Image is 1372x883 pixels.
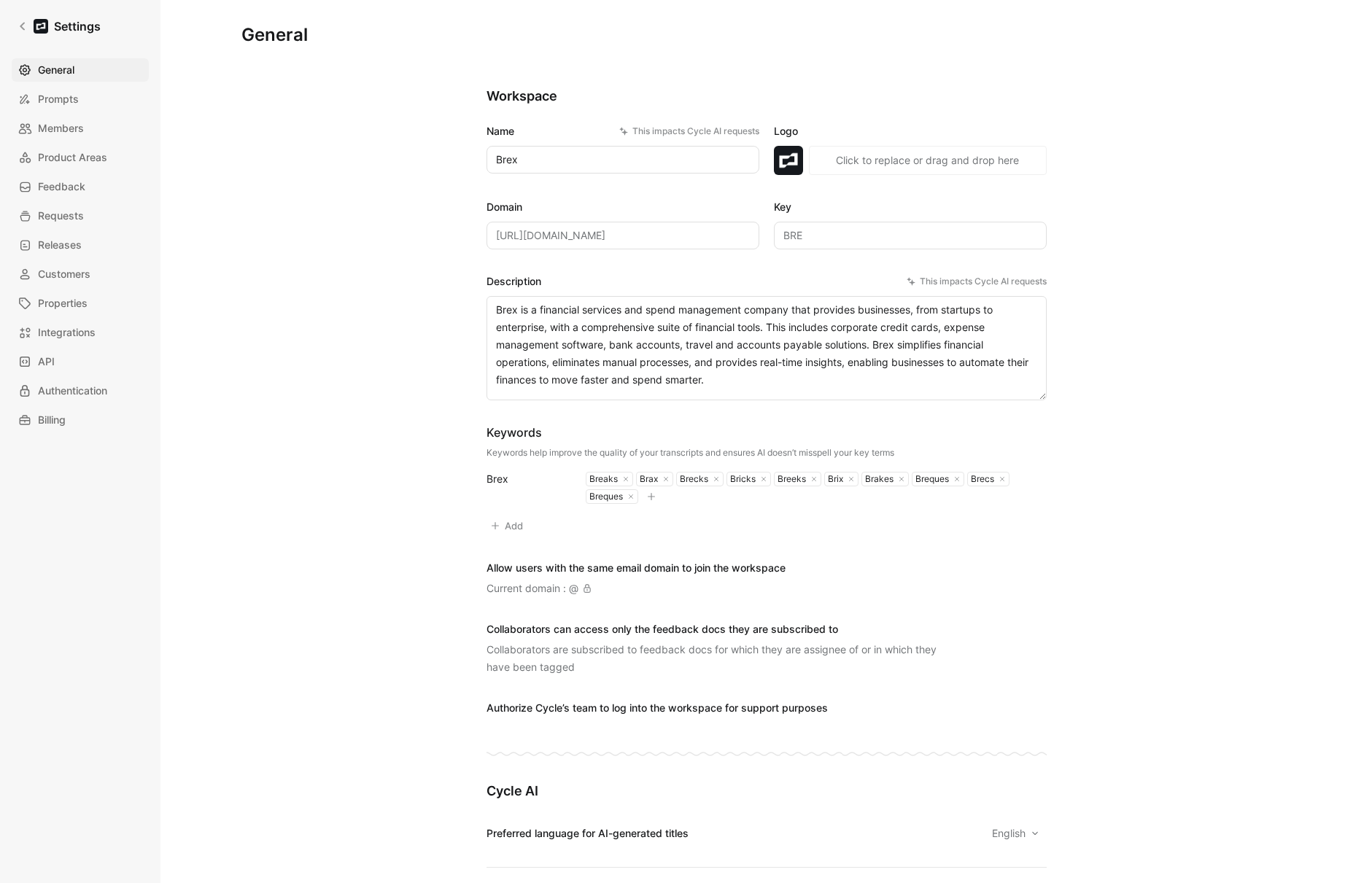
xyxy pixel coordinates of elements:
[619,124,759,139] div: This impacts Cycle AI requests
[774,122,1047,140] label: Logo
[487,580,592,597] div: Current domain : @
[775,473,806,485] div: Breeks
[487,273,1047,290] label: Description
[38,207,84,225] span: Requests
[487,447,894,459] div: Keywords help improve the quality of your transcripts and ensures AI doesn’t misspell your key terms
[38,178,85,195] span: Feedback
[985,823,1047,844] button: English
[12,117,149,140] a: Members
[487,559,786,577] div: Allow users with the same email domain to join the workspace
[774,146,803,175] img: logo
[487,470,568,488] div: Brex
[12,292,149,315] a: Properties
[774,198,1047,216] label: Key
[487,122,759,140] label: Name
[38,149,107,166] span: Product Areas
[487,621,953,638] div: Collaborators can access only the feedback docs they are subscribed to
[637,473,658,485] div: Brax
[586,491,623,502] div: Breques
[487,782,1047,800] h2: Cycle AI
[487,198,759,216] label: Domain
[677,473,708,485] div: Brecks
[12,408,149,432] a: Billing
[487,424,894,441] div: Keywords
[38,265,90,283] span: Customers
[968,473,994,485] div: Brecs
[907,274,1047,289] div: This impacts Cycle AI requests
[862,473,894,485] div: Brakes
[825,473,843,485] div: Brix
[487,296,1047,400] textarea: Brex is a financial services and spend management company that provides businesses, from startups...
[586,473,618,485] div: Breaks
[487,87,1047,105] h2: Workspace
[38,411,66,429] span: Billing
[241,23,308,47] h1: General
[54,17,101,35] h1: Settings
[12,379,149,402] a: Authentication
[487,825,689,842] div: Preferred language for AI-generated titles
[38,120,84,137] span: Members
[487,516,530,536] button: Add
[12,321,149,344] a: Integrations
[12,204,149,227] a: Requests
[912,473,949,485] div: Breques
[12,233,149,257] a: Releases
[38,90,79,108] span: Prompts
[992,825,1028,842] span: English
[12,350,149,373] a: API
[487,641,953,676] div: Collaborators are subscribed to feedback docs for which they are assignee of or in which they hav...
[12,146,149,169] a: Product Areas
[38,353,55,370] span: API
[38,236,82,254] span: Releases
[12,262,149,286] a: Customers
[12,175,149,198] a: Feedback
[487,222,759,249] input: Some placeholder
[38,382,107,400] span: Authentication
[12,12,106,41] a: Settings
[38,295,88,312] span: Properties
[12,58,149,82] a: General
[487,699,828,717] div: Authorize Cycle’s team to log into the workspace for support purposes
[809,146,1047,175] button: Click to replace or drag and drop here
[12,87,149,111] a: Prompts
[727,473,756,485] div: Bricks
[38,324,96,341] span: Integrations
[38,61,74,79] span: General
